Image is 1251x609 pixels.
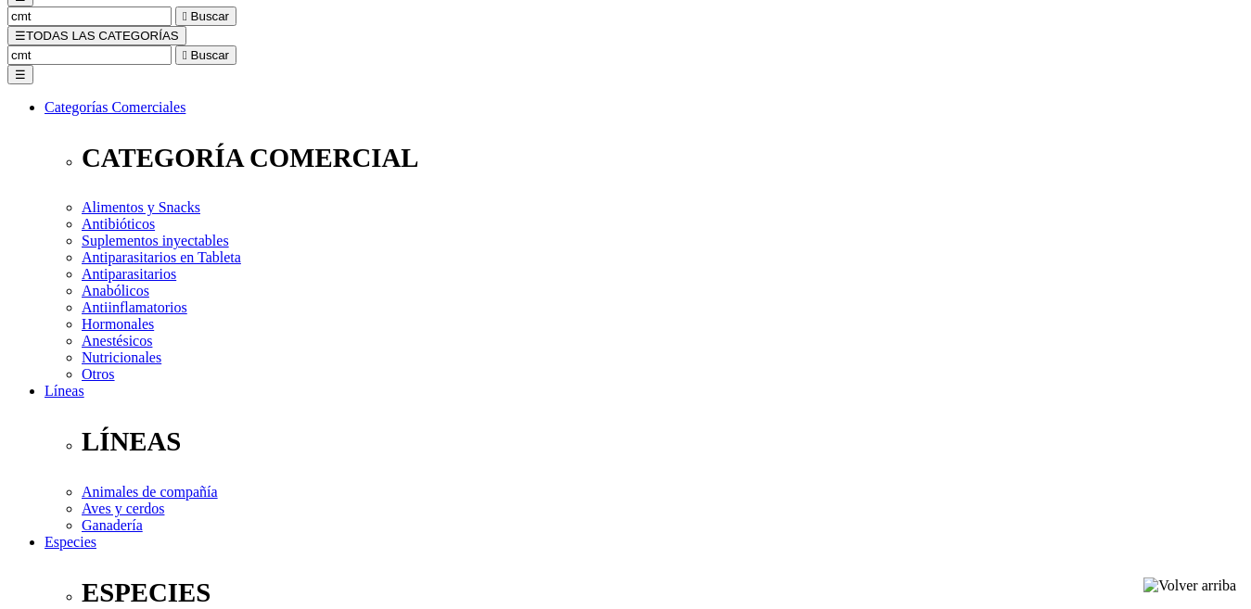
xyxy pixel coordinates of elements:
[45,99,185,115] a: Categorías Comerciales
[82,517,143,533] a: Ganadería
[82,299,187,315] a: Antiinflamatorios
[15,29,26,43] span: ☰
[82,216,155,232] a: Antibióticos
[82,501,164,516] a: Aves y cerdos
[82,316,154,332] a: Hormonales
[1143,577,1236,594] img: Volver arriba
[183,48,187,62] i: 
[82,249,241,265] a: Antiparasitarios en Tableta
[82,266,176,282] a: Antiparasitarios
[82,349,161,365] a: Nutricionales
[191,48,229,62] span: Buscar
[7,65,33,84] button: ☰
[82,366,115,382] a: Otros
[82,333,152,349] a: Anestésicos
[175,45,236,65] button:  Buscar
[45,534,96,550] a: Especies
[82,484,218,500] a: Animales de compañía
[82,426,1244,457] p: LÍNEAS
[7,6,172,26] input: Buscar
[183,9,187,23] i: 
[7,26,186,45] button: ☰TODAS LAS CATEGORÍAS
[82,577,1244,608] p: ESPECIES
[82,199,200,215] a: Alimentos y Snacks
[175,6,236,26] button:  Buscar
[45,383,84,399] a: Líneas
[191,9,229,23] span: Buscar
[82,283,149,298] a: Anabólicos
[82,143,1244,173] p: CATEGORÍA COMERCIAL
[82,233,229,248] a: Suplementos inyectables
[7,45,172,65] input: Buscar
